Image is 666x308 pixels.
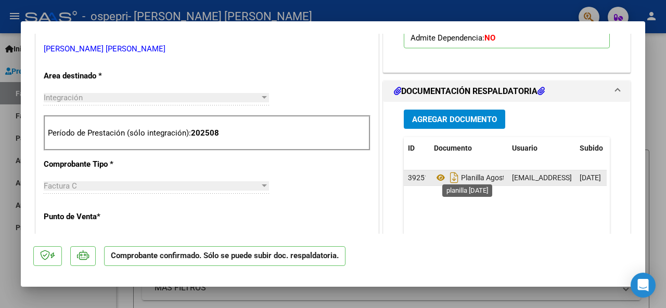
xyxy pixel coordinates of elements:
[512,144,537,152] span: Usuario
[580,144,603,152] span: Subido
[44,93,83,102] span: Integración
[383,81,630,102] mat-expansion-panel-header: DOCUMENTACIÓN RESPALDATORIA
[44,181,77,191] span: Factura C
[631,273,656,298] div: Open Intercom Messenger
[484,33,495,43] strong: NO
[412,115,497,124] span: Agregar Documento
[44,158,142,170] p: Comprobante Tipo *
[575,137,627,159] datatable-header-cell: Subido
[447,169,461,186] i: Descargar documento
[408,173,429,182] span: 39251
[434,144,472,152] span: Documento
[408,144,415,152] span: ID
[104,246,345,266] p: Comprobante confirmado. Sólo se puede subir doc. respaldatoria.
[191,128,219,138] strong: 202508
[404,110,505,129] button: Agregar Documento
[44,43,370,55] p: [PERSON_NAME] [PERSON_NAME]
[430,137,508,159] datatable-header-cell: Documento
[404,137,430,159] datatable-header-cell: ID
[434,173,528,182] span: Planilla Agosto 2025
[508,137,575,159] datatable-header-cell: Usuario
[48,127,366,139] p: Período de Prestación (sólo integración):
[394,85,545,98] h1: DOCUMENTACIÓN RESPALDATORIA
[44,211,142,223] p: Punto de Venta
[580,173,601,182] span: [DATE]
[44,70,142,82] p: Area destinado *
